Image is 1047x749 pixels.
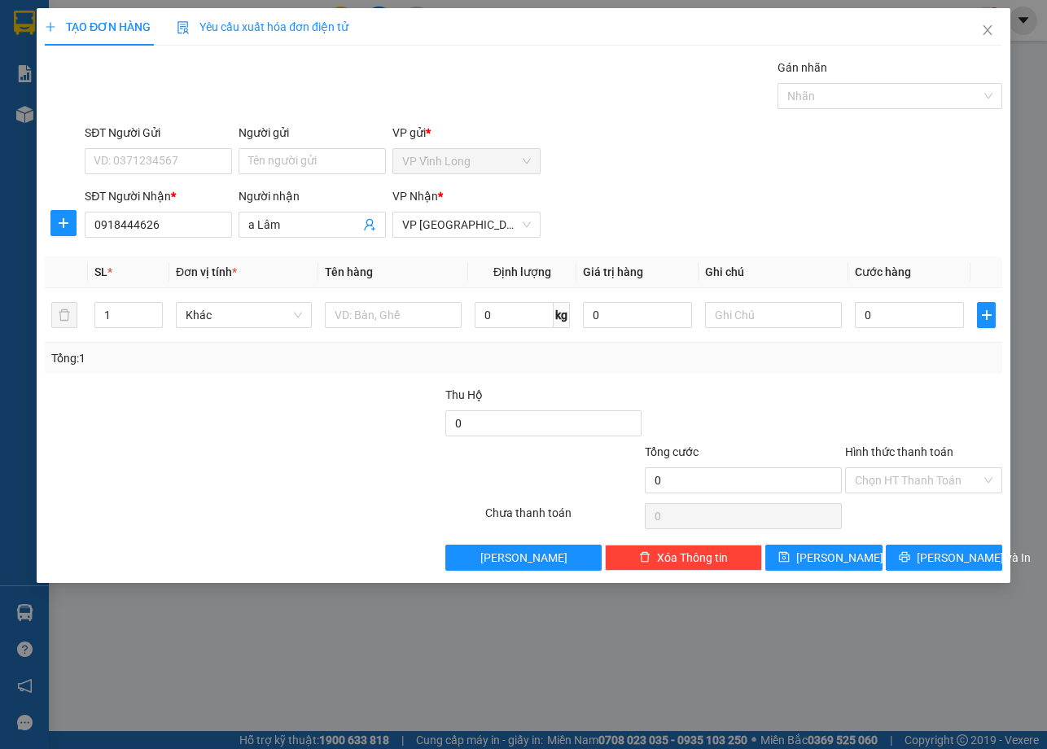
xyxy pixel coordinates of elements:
div: Người gửi [239,124,386,142]
label: Gán nhãn [778,61,827,74]
span: VP Vĩnh Long [402,149,530,173]
span: user-add [363,218,376,231]
input: VD: Bàn, Ghế [325,302,461,328]
span: VP Nhận [392,190,438,203]
span: VP Sài Gòn [402,212,530,237]
span: [PERSON_NAME] [480,549,567,567]
button: plus [50,210,77,236]
div: Tổng: 1 [51,349,405,367]
span: plus [978,309,995,322]
span: Định lượng [493,265,551,278]
span: [PERSON_NAME] [796,549,883,567]
span: TẠO ĐƠN HÀNG [45,20,151,33]
span: plus [51,217,76,230]
span: delete [639,551,651,564]
span: printer [899,551,910,564]
button: delete [51,302,77,328]
input: 0 [583,302,692,328]
button: plus [977,302,996,328]
span: save [778,551,790,564]
input: Ghi Chú [705,302,841,328]
div: Chưa thanh toán [484,504,644,532]
button: Close [965,8,1010,54]
span: kg [554,302,570,328]
span: Yêu cầu xuất hóa đơn điện tử [177,20,348,33]
span: close [981,24,994,37]
div: VP gửi [392,124,540,142]
button: deleteXóa Thông tin [605,545,762,571]
div: Người nhận [239,187,386,205]
th: Ghi chú [699,256,848,288]
span: [PERSON_NAME] và In [917,549,1031,567]
span: Khác [186,303,302,327]
span: Đơn vị tính [176,265,237,278]
span: Tổng cước [645,445,699,458]
img: icon [177,21,190,34]
label: Hình thức thanh toán [845,445,953,458]
span: plus [45,21,56,33]
button: save[PERSON_NAME] [765,545,882,571]
div: SĐT Người Gửi [85,124,232,142]
button: [PERSON_NAME] [445,545,602,571]
button: printer[PERSON_NAME] và In [886,545,1002,571]
span: Thu Hộ [445,388,483,401]
span: Tên hàng [325,265,373,278]
span: Cước hàng [855,265,911,278]
span: SL [94,265,107,278]
span: Xóa Thông tin [657,549,728,567]
span: Giá trị hàng [583,265,643,278]
div: SĐT Người Nhận [85,187,232,205]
